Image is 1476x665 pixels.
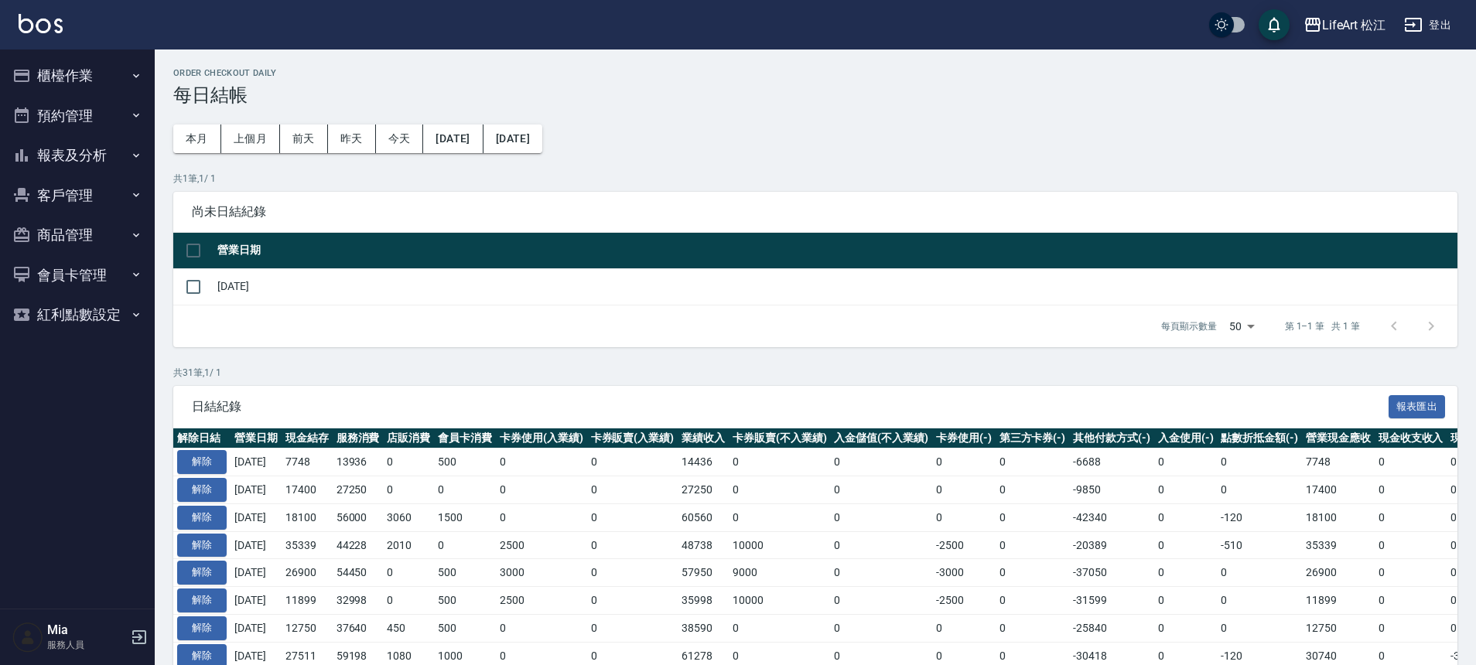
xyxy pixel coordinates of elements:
[177,616,227,640] button: 解除
[231,587,282,615] td: [DATE]
[1375,559,1447,587] td: 0
[996,476,1070,504] td: 0
[932,503,996,531] td: 0
[830,531,932,559] td: 0
[1154,428,1218,448] th: 入金使用(-)
[6,215,149,255] button: 商品管理
[383,503,434,531] td: 3060
[1069,587,1154,615] td: -31599
[1217,531,1302,559] td: -510
[678,614,729,642] td: 38590
[1154,559,1218,587] td: 0
[177,588,227,612] button: 解除
[333,428,384,448] th: 服務消費
[496,531,587,559] td: 2500
[231,531,282,559] td: [DATE]
[1375,614,1447,642] td: 0
[47,638,126,652] p: 服務人員
[434,614,496,642] td: 500
[996,503,1070,531] td: 0
[1154,531,1218,559] td: 0
[282,531,333,559] td: 35339
[6,295,149,335] button: 紅利點數設定
[383,531,434,559] td: 2010
[496,559,587,587] td: 3000
[1217,503,1302,531] td: -120
[678,587,729,615] td: 35998
[192,399,1389,414] span: 日結紀錄
[587,559,678,587] td: 0
[6,176,149,216] button: 客戶管理
[996,531,1070,559] td: 0
[231,614,282,642] td: [DATE]
[1069,531,1154,559] td: -20389
[1154,448,1218,476] td: 0
[1375,587,1447,615] td: 0
[333,587,384,615] td: 32998
[496,503,587,531] td: 0
[678,531,729,559] td: 48738
[587,531,678,559] td: 0
[496,476,587,504] td: 0
[177,534,227,558] button: 解除
[383,428,434,448] th: 店販消費
[996,559,1070,587] td: 0
[729,448,831,476] td: 0
[231,428,282,448] th: 營業日期
[177,450,227,474] button: 解除
[678,428,729,448] th: 業績收入
[1302,428,1375,448] th: 營業現金應收
[231,559,282,587] td: [DATE]
[496,587,587,615] td: 2500
[1259,9,1290,40] button: save
[729,587,831,615] td: 10000
[333,614,384,642] td: 37640
[333,559,384,587] td: 54450
[192,204,1439,220] span: 尚未日結紀錄
[830,476,932,504] td: 0
[1161,319,1217,333] p: 每頁顯示數量
[333,503,384,531] td: 56000
[729,531,831,559] td: 10000
[678,448,729,476] td: 14436
[1322,15,1386,35] div: LifeArt 松江
[496,614,587,642] td: 0
[376,124,424,153] button: 今天
[996,428,1070,448] th: 第三方卡券(-)
[1217,448,1302,476] td: 0
[587,428,678,448] th: 卡券販賣(入業績)
[434,503,496,531] td: 1500
[1217,614,1302,642] td: 0
[729,476,831,504] td: 0
[830,503,932,531] td: 0
[1217,428,1302,448] th: 點數折抵金額(-)
[587,587,678,615] td: 0
[932,531,996,559] td: -2500
[1154,503,1218,531] td: 0
[1069,476,1154,504] td: -9850
[434,531,496,559] td: 0
[1069,503,1154,531] td: -42340
[383,614,434,642] td: 450
[830,428,932,448] th: 入金儲值(不入業績)
[221,124,280,153] button: 上個月
[1375,476,1447,504] td: 0
[282,559,333,587] td: 26900
[1375,531,1447,559] td: 0
[282,448,333,476] td: 7748
[1069,559,1154,587] td: -37050
[173,172,1457,186] p: 共 1 筆, 1 / 1
[333,476,384,504] td: 27250
[1398,11,1457,39] button: 登出
[1154,587,1218,615] td: 0
[6,255,149,295] button: 會員卡管理
[1069,448,1154,476] td: -6688
[1154,614,1218,642] td: 0
[177,561,227,585] button: 解除
[434,476,496,504] td: 0
[678,503,729,531] td: 60560
[383,476,434,504] td: 0
[1302,448,1375,476] td: 7748
[231,503,282,531] td: [DATE]
[383,448,434,476] td: 0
